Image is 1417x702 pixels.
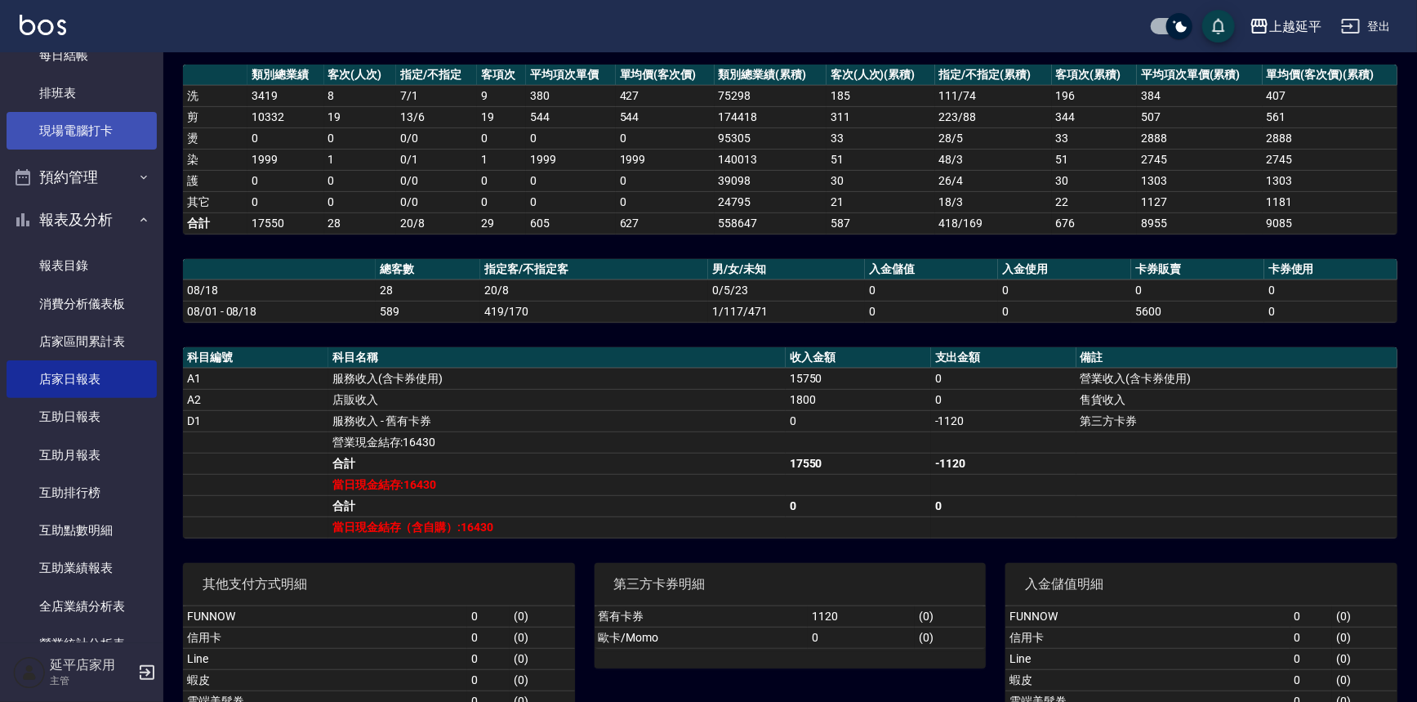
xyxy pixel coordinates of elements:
[396,212,477,234] td: 20/8
[998,279,1131,301] td: 0
[526,149,615,170] td: 1999
[328,368,786,389] td: 服務收入(含卡券使用)
[1263,212,1397,234] td: 9085
[247,212,323,234] td: 17550
[1052,127,1138,149] td: 33
[935,65,1052,86] th: 指定/不指定(累積)
[396,106,477,127] td: 13 / 6
[1005,627,1290,648] td: 信用卡
[715,170,827,191] td: 39098
[1332,606,1397,628] td: ( 0 )
[1137,170,1263,191] td: 1303
[614,576,967,592] span: 第三方卡券明細
[1076,389,1397,410] td: 售貨收入
[183,301,376,322] td: 08/01 - 08/18
[20,15,66,35] img: Logo
[1005,606,1290,628] td: FUNNOW
[467,669,509,691] td: 0
[827,85,935,106] td: 185
[7,323,157,360] a: 店家區間累計表
[183,410,328,431] td: D1
[827,191,935,212] td: 21
[183,259,1397,323] table: a dense table
[7,199,157,241] button: 報表及分析
[324,127,396,149] td: 0
[708,279,865,301] td: 0/5/23
[915,627,986,648] td: ( 0 )
[616,212,715,234] td: 627
[247,65,323,86] th: 類別總業績
[467,627,509,648] td: 0
[1052,149,1138,170] td: 51
[477,191,527,212] td: 0
[183,65,1397,235] table: a dense table
[183,648,467,669] td: Line
[1137,191,1263,212] td: 1127
[376,279,480,301] td: 28
[715,85,827,106] td: 75298
[1137,127,1263,149] td: 2888
[203,576,555,592] span: 其他支付方式明細
[183,149,247,170] td: 染
[786,347,931,369] th: 收入金額
[526,65,615,86] th: 平均項次單價
[1025,576,1378,592] span: 入金儲值明細
[328,516,786,538] td: 當日現金結存（含自購）:16430
[183,347,1397,539] table: a dense table
[183,127,247,149] td: 燙
[324,65,396,86] th: 客次(人次)
[247,170,323,191] td: 0
[1137,106,1263,127] td: 507
[998,301,1131,322] td: 0
[1137,85,1263,106] td: 384
[865,301,998,322] td: 0
[931,495,1076,516] td: 0
[1005,669,1290,691] td: 蝦皮
[183,606,467,628] td: FUNNOW
[328,347,786,369] th: 科目名稱
[183,347,328,369] th: 科目編號
[7,588,157,625] a: 全店業績分析表
[1332,648,1397,669] td: ( 0 )
[467,606,509,628] td: 0
[247,85,323,106] td: 3419
[715,106,827,127] td: 174418
[1202,10,1235,42] button: save
[376,301,480,322] td: 589
[526,191,615,212] td: 0
[477,127,527,149] td: 0
[1052,191,1138,212] td: 22
[1263,170,1397,191] td: 1303
[595,606,987,649] table: a dense table
[1076,410,1397,431] td: 第三方卡券
[328,431,786,453] td: 營業現金結存:16430
[396,149,477,170] td: 0 / 1
[50,673,133,688] p: 主管
[7,112,157,150] a: 現場電腦打卡
[7,436,157,474] a: 互助月報表
[1290,606,1332,628] td: 0
[935,149,1052,170] td: 48 / 3
[1290,627,1332,648] td: 0
[510,669,575,691] td: ( 0 )
[7,625,157,663] a: 營業統計分析表
[7,398,157,436] a: 互助日報表
[1076,368,1397,389] td: 營業收入(含卡券使用)
[477,65,527,86] th: 客項次
[827,170,935,191] td: 30
[786,410,931,431] td: 0
[1263,85,1397,106] td: 407
[1290,669,1332,691] td: 0
[7,512,157,549] a: 互助點數明細
[324,212,396,234] td: 28
[708,259,865,280] th: 男/女/未知
[1263,127,1397,149] td: 2888
[1131,301,1264,322] td: 5600
[1076,347,1397,369] th: 備註
[324,106,396,127] td: 19
[7,285,157,323] a: 消費分析儀表板
[7,549,157,587] a: 互助業績報表
[183,170,247,191] td: 護
[808,627,915,648] td: 0
[935,106,1052,127] td: 223 / 88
